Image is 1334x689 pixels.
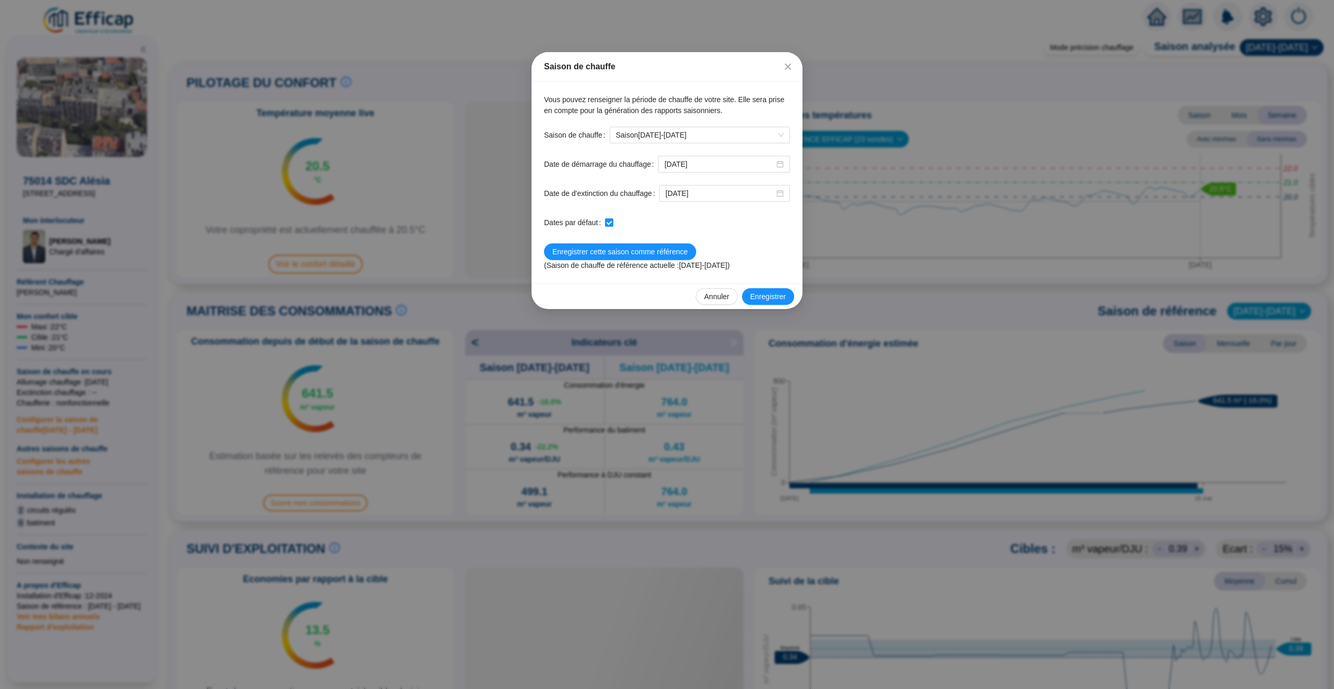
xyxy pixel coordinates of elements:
span: Vous pouvez renseigner la période de chauffe de votre site. Elle sera prise en compte pour la gén... [544,95,784,115]
span: close [784,63,792,71]
label: Date de démarrage du chauffage [544,156,658,173]
span: Enregistrer [750,291,786,302]
span: Fermer [780,63,796,71]
label: Date de d'extinction du chauffage [544,185,659,202]
div: Saison de chauffe [544,60,790,73]
input: Date de démarrage du chauffage [664,159,774,170]
label: Saison de chauffe [544,127,610,143]
label: Dates par défaut [544,214,605,231]
span: Enregistrer cette saison comme référence [552,247,688,257]
span: Saison [DATE]-[DATE] [616,127,784,143]
input: Date de d'extinction du chauffage [665,188,774,199]
button: Enregistrer cette saison comme référence [544,243,696,260]
span: Annuler [704,291,729,302]
button: Close [780,58,796,75]
button: Annuler [696,288,737,305]
button: Enregistrer [742,288,794,305]
span: (Saison de chauffe de référence actuelle : [DATE]-[DATE] ) [544,261,730,269]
